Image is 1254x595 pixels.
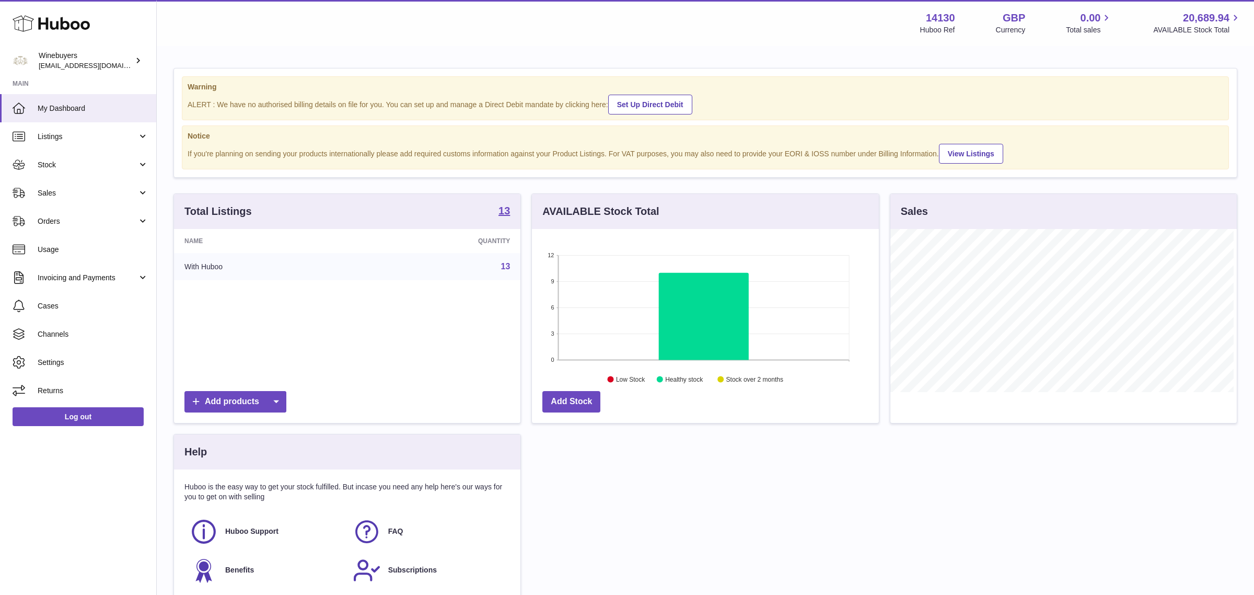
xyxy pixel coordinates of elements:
a: Huboo Support [190,518,342,546]
span: Listings [38,132,137,142]
span: Channels [38,329,148,339]
text: 0 [551,357,554,363]
span: Total sales [1066,25,1112,35]
a: 13 [501,262,510,271]
span: Benefits [225,565,254,575]
p: Huboo is the easy way to get your stock fulfilled. But incase you need any help here's our ways f... [184,482,510,502]
text: Low Stock [616,376,645,383]
a: 13 [498,205,510,218]
span: Returns [38,386,148,396]
span: 0.00 [1081,11,1101,25]
text: 9 [551,278,554,284]
a: Subscriptions [353,556,505,585]
strong: 14130 [926,11,955,25]
a: Set Up Direct Debit [608,95,692,115]
h3: Sales [901,204,928,219]
th: Quantity [357,229,520,253]
span: Settings [38,358,148,368]
span: Cases [38,301,148,311]
text: 6 [551,304,554,311]
td: With Huboo [174,253,357,280]
a: Add Stock [542,391,600,413]
span: Orders [38,216,137,226]
text: Stock over 2 months [726,376,783,383]
h3: Total Listings [184,204,252,219]
text: 12 [548,252,554,258]
a: FAQ [353,518,505,546]
span: Huboo Support [225,527,278,536]
strong: 13 [498,205,510,216]
span: Invoicing and Payments [38,273,137,283]
div: Huboo Ref [920,25,955,35]
span: Stock [38,160,137,170]
strong: GBP [1003,11,1025,25]
span: [EMAIL_ADDRESS][DOMAIN_NAME] [39,61,154,70]
th: Name [174,229,357,253]
a: Add products [184,391,286,413]
span: Usage [38,245,148,255]
a: 0.00 Total sales [1066,11,1112,35]
span: FAQ [388,527,403,536]
a: Log out [13,407,144,426]
h3: AVAILABLE Stock Total [542,204,659,219]
span: My Dashboard [38,104,148,113]
div: If you're planning on sending your products internationally please add required customs informati... [188,142,1223,164]
text: 3 [551,330,554,337]
img: internalAdmin-14130@internal.huboo.com [13,53,28,68]
div: ALERT : We have no authorised billing details on file for you. You can set up and manage a Direct... [188,93,1223,115]
h3: Help [184,445,207,459]
span: Sales [38,188,137,198]
text: Healthy stock [666,376,704,383]
a: 20,689.94 AVAILABLE Stock Total [1153,11,1241,35]
div: Winebuyers [39,51,133,71]
span: Subscriptions [388,565,437,575]
span: AVAILABLE Stock Total [1153,25,1241,35]
div: Currency [996,25,1026,35]
a: View Listings [939,144,1003,164]
strong: Notice [188,131,1223,141]
span: 20,689.94 [1183,11,1229,25]
strong: Warning [188,82,1223,92]
a: Benefits [190,556,342,585]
